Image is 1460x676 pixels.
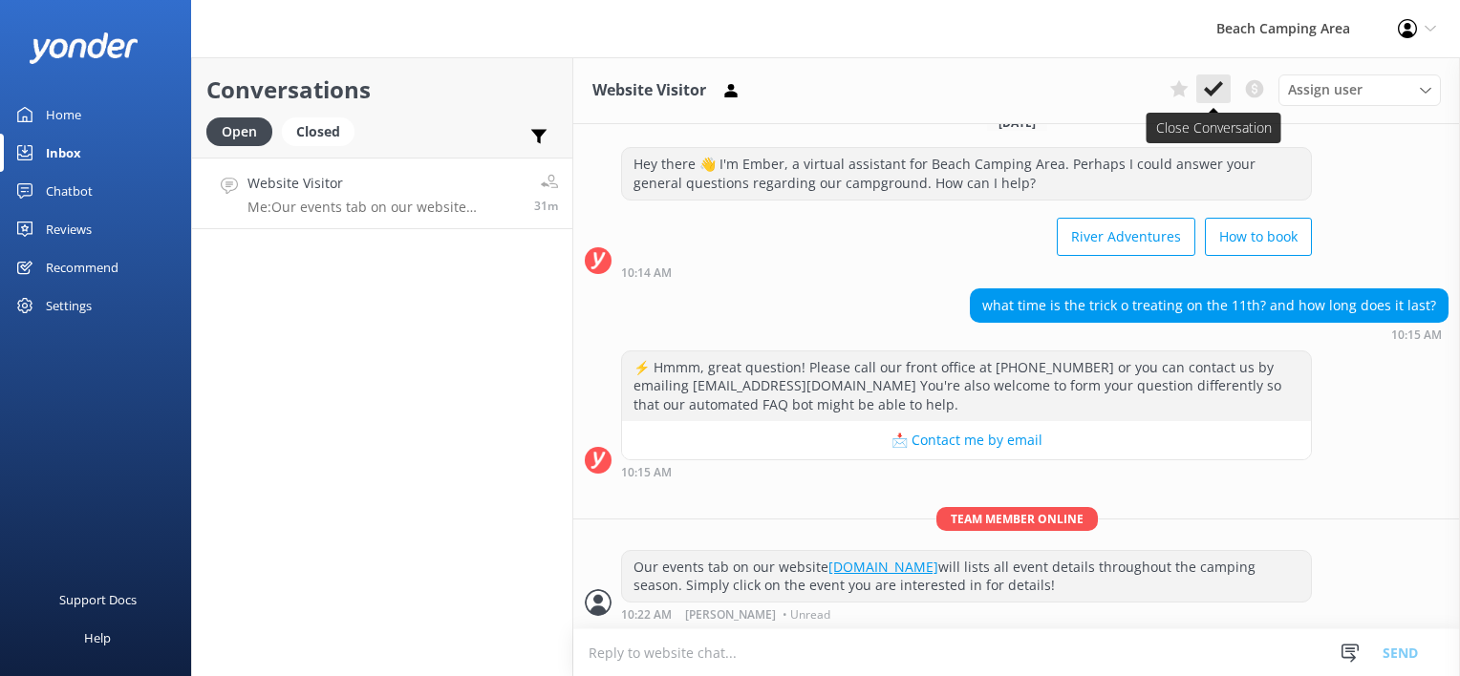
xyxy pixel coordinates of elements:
[46,172,93,210] div: Chatbot
[46,95,81,134] div: Home
[783,609,830,621] span: • Unread
[970,327,1449,341] div: Oct 06 2025 09:15am (UTC -05:00) America/Cancun
[46,248,118,286] div: Recommend
[936,507,1098,531] span: Team member online
[84,619,111,657] div: Help
[282,120,364,141] a: Closed
[206,117,272,146] div: Open
[1057,218,1195,256] button: River Adventures
[685,609,776,621] span: [PERSON_NAME]
[622,148,1311,199] div: Hey there 👋 I'm Ember, a virtual assistant for Beach Camping Area. Perhaps I could answer your ge...
[621,609,672,621] strong: 10:22 AM
[1391,329,1442,341] strong: 10:15 AM
[192,158,572,229] a: Website VisitorMe:Our events tab on our website [DOMAIN_NAME] will lists all event details throug...
[828,558,938,576] a: [DOMAIN_NAME]
[206,120,282,141] a: Open
[971,289,1448,322] div: what time is the trick o treating on the 11th? and how long does it last?
[621,465,1312,478] div: Oct 06 2025 09:15am (UTC -05:00) America/Cancun
[1288,79,1363,100] span: Assign user
[621,267,672,279] strong: 10:14 AM
[46,210,92,248] div: Reviews
[622,421,1311,459] button: 📩 Contact me by email
[247,199,520,216] p: Me: Our events tab on our website [DOMAIN_NAME] will lists all event details throughout the campi...
[534,198,558,214] span: Oct 06 2025 09:22am (UTC -05:00) America/Cancun
[622,551,1311,602] div: Our events tab on our website will lists all event details throughout the camping season. Simply ...
[59,581,137,619] div: Support Docs
[621,607,1312,621] div: Oct 06 2025 09:22am (UTC -05:00) America/Cancun
[621,265,1312,279] div: Oct 06 2025 09:14am (UTC -05:00) America/Cancun
[206,72,558,108] h2: Conversations
[1205,218,1312,256] button: How to book
[46,286,92,325] div: Settings
[621,467,672,478] strong: 10:15 AM
[29,32,139,64] img: yonder-white-logo.png
[247,173,520,194] h4: Website Visitor
[282,117,354,146] div: Closed
[46,134,81,172] div: Inbox
[1278,74,1441,105] div: Assign User
[622,351,1311,421] div: ⚡ Hmmm, great question! Please call our front office at [PHONE_NUMBER] or you can contact us by e...
[592,78,706,103] h3: Website Visitor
